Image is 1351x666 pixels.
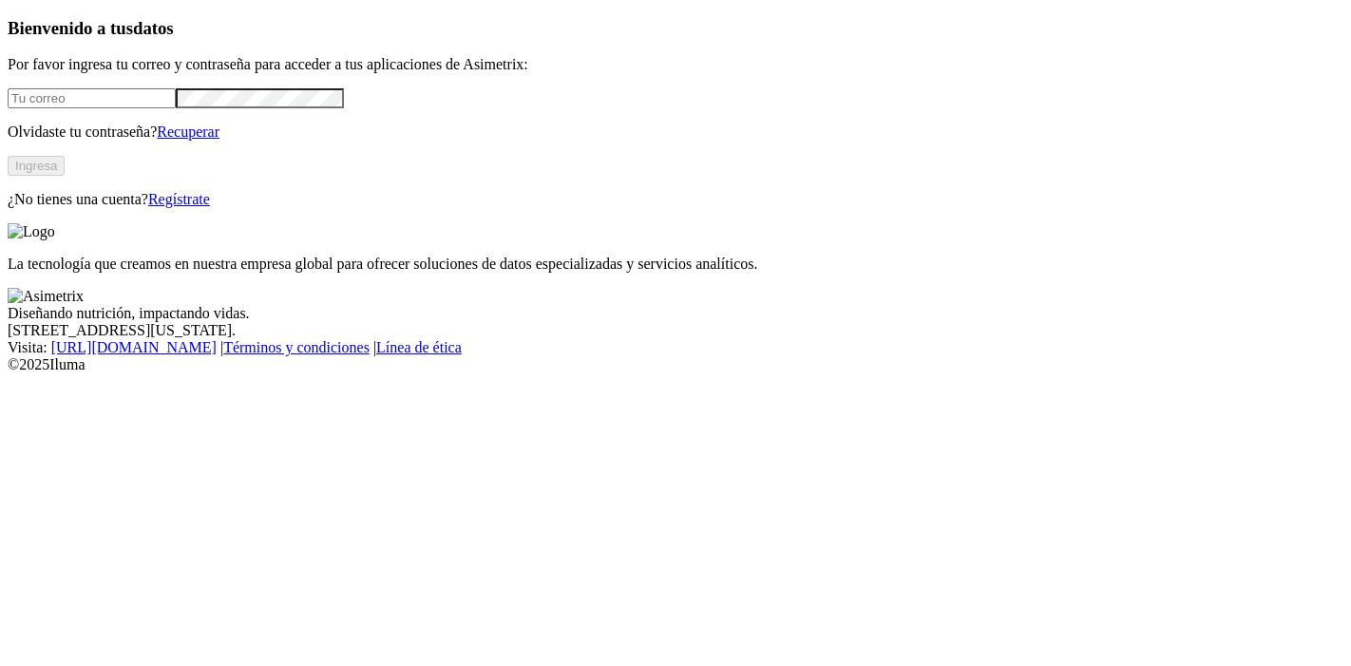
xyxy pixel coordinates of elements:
a: [URL][DOMAIN_NAME] [51,339,217,355]
a: Línea de ética [376,339,462,355]
div: Visita : | | [8,339,1343,356]
a: Términos y condiciones [223,339,370,355]
a: Regístrate [148,191,210,207]
span: datos [133,18,174,38]
img: Logo [8,223,55,240]
img: Asimetrix [8,288,84,305]
p: Olvidaste tu contraseña? [8,124,1343,141]
div: Diseñando nutrición, impactando vidas. [8,305,1343,322]
button: Ingresa [8,156,65,176]
div: © 2025 Iluma [8,356,1343,373]
p: ¿No tienes una cuenta? [8,191,1343,208]
p: Por favor ingresa tu correo y contraseña para acceder a tus aplicaciones de Asimetrix: [8,56,1343,73]
p: La tecnología que creamos en nuestra empresa global para ofrecer soluciones de datos especializad... [8,256,1343,273]
h3: Bienvenido a tus [8,18,1343,39]
input: Tu correo [8,88,176,108]
a: Recuperar [157,124,219,140]
div: [STREET_ADDRESS][US_STATE]. [8,322,1343,339]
